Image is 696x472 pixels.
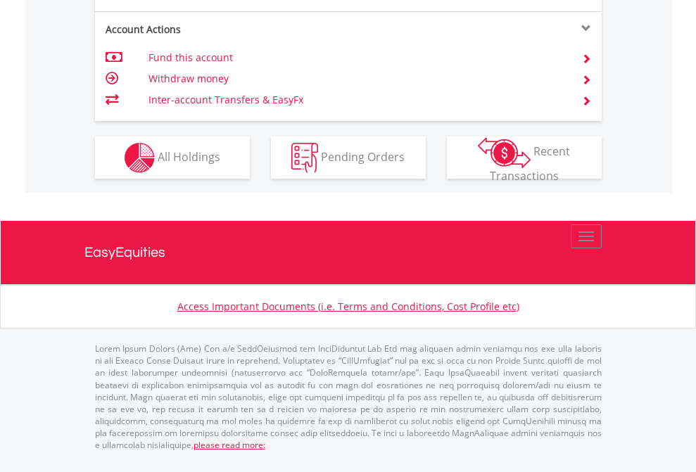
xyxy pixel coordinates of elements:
[271,136,426,179] button: Pending Orders
[478,137,531,168] img: transactions-zar-wht.png
[95,343,602,451] p: Lorem Ipsum Dolors (Ame) Con a/e SeddOeiusmod tem InciDiduntut Lab Etd mag aliquaen admin veniamq...
[321,148,405,164] span: Pending Orders
[447,136,602,179] button: Recent Transactions
[84,221,612,284] a: EasyEquities
[194,439,265,451] a: please read more:
[148,68,564,89] td: Withdraw money
[148,89,564,110] td: Inter-account Transfers & EasyFx
[95,23,348,37] div: Account Actions
[177,300,519,313] a: Access Important Documents (i.e. Terms and Conditions, Cost Profile etc)
[158,148,220,164] span: All Holdings
[148,47,564,68] td: Fund this account
[95,136,250,179] button: All Holdings
[291,143,318,173] img: pending_instructions-wht.png
[125,143,155,173] img: holdings-wht.png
